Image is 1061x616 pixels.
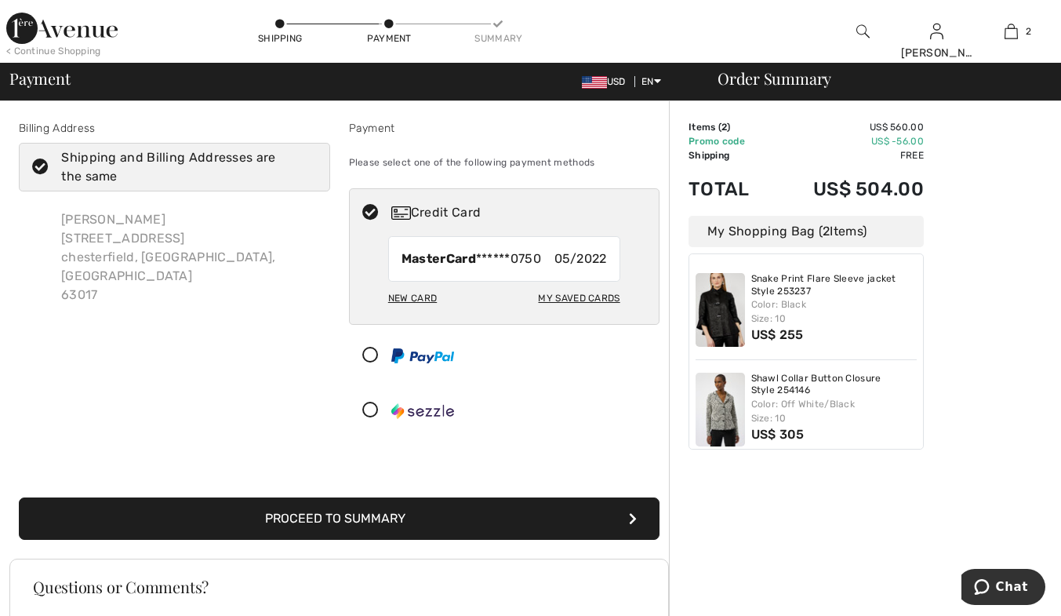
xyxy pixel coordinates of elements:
[772,134,924,148] td: US$ -56.00
[474,31,521,46] div: Summary
[256,31,303,46] div: Shipping
[751,297,917,326] div: Color: Black Size: 10
[689,216,924,247] div: My Shopping Bag ( Items)
[582,76,632,87] span: USD
[721,122,727,133] span: 2
[19,498,659,540] button: Proceed to Summary
[391,206,411,220] img: Credit Card
[6,13,118,44] img: 1ère Avenue
[856,22,870,41] img: search the website
[582,76,607,89] img: US Dollar
[6,44,101,58] div: < Continue Shopping
[772,148,924,162] td: Free
[751,427,805,442] span: US$ 305
[930,24,943,38] a: Sign In
[689,120,772,134] td: Items ( )
[975,22,1048,41] a: 2
[402,251,476,266] strong: MasterCard
[349,120,660,137] div: Payment
[33,579,645,595] h3: Questions or Comments?
[689,148,772,162] td: Shipping
[751,373,917,397] a: Shawl Collar Button Closure Style 254146
[1026,24,1031,38] span: 2
[9,71,70,86] span: Payment
[1005,22,1018,41] img: My Bag
[751,273,917,297] a: Snake Print Flare Sleeve jacket Style 253237
[391,348,454,363] img: PayPal
[391,203,649,222] div: Credit Card
[772,120,924,134] td: US$ 560.00
[696,373,745,447] img: Shawl Collar Button Closure Style 254146
[751,397,917,425] div: Color: Off White/Black Size: 10
[641,76,661,87] span: EN
[696,273,745,347] img: Snake Print Flare Sleeve jacket Style 253237
[49,198,330,317] div: [PERSON_NAME] [STREET_ADDRESS] chesterfield, [GEOGRAPHIC_DATA], [GEOGRAPHIC_DATA] 63017
[961,569,1045,608] iframe: Opens a widget where you can chat to one of our agents
[689,134,772,148] td: Promo code
[61,148,306,186] div: Shipping and Billing Addresses are the same
[365,31,412,46] div: Payment
[751,327,804,342] span: US$ 255
[538,285,620,312] div: My Saved Cards
[349,143,660,182] div: Please select one of the following payment methods
[930,22,943,41] img: My Info
[391,403,454,419] img: Sezzle
[388,285,437,312] div: New Card
[699,71,1052,86] div: Order Summary
[554,250,607,268] span: 05/2022
[823,224,830,239] span: 2
[19,120,330,137] div: Billing Address
[689,162,772,216] td: Total
[901,45,974,61] div: [PERSON_NAME]
[772,162,924,216] td: US$ 504.00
